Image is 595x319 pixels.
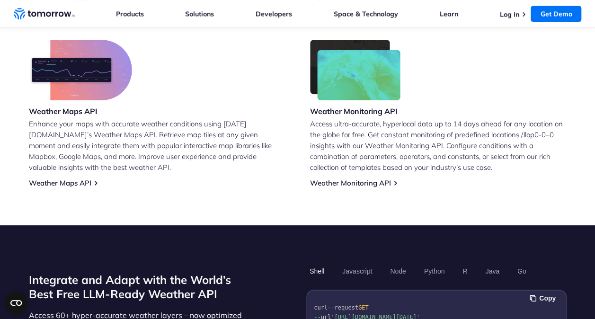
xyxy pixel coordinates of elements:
button: Open CMP widget [5,292,27,314]
button: Node [387,263,409,279]
h3: Weather Monitoring API [310,106,401,116]
button: Python [420,263,448,279]
a: Home link [14,7,75,21]
button: Javascript [339,263,375,279]
button: R [459,263,471,279]
a: Log In [499,10,519,18]
a: Weather Maps API [29,178,91,187]
span: curl [314,304,328,311]
a: Weather Monitoring API [310,178,391,187]
button: Java [482,263,503,279]
a: Get Demo [531,6,581,22]
p: Access ultra-accurate, hyperlocal data up to 14 days ahead for any location on the globe for free... [310,118,567,173]
button: Go [514,263,529,279]
a: Developers [256,9,292,18]
button: Copy [530,293,559,303]
a: Products [116,9,144,18]
a: Space & Technology [334,9,398,18]
p: Enhance your maps with accurate weather conditions using [DATE][DOMAIN_NAME]’s Weather Maps API. ... [29,118,285,173]
h2: Integrate and Adapt with the World’s Best Free LLM-Ready Weather API [29,273,247,301]
button: Shell [306,263,328,279]
span: -- [327,304,334,311]
span: request [334,304,358,311]
a: Learn [440,9,458,18]
a: Solutions [185,9,214,18]
h3: Weather Maps API [29,106,132,116]
span: GET [358,304,368,311]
